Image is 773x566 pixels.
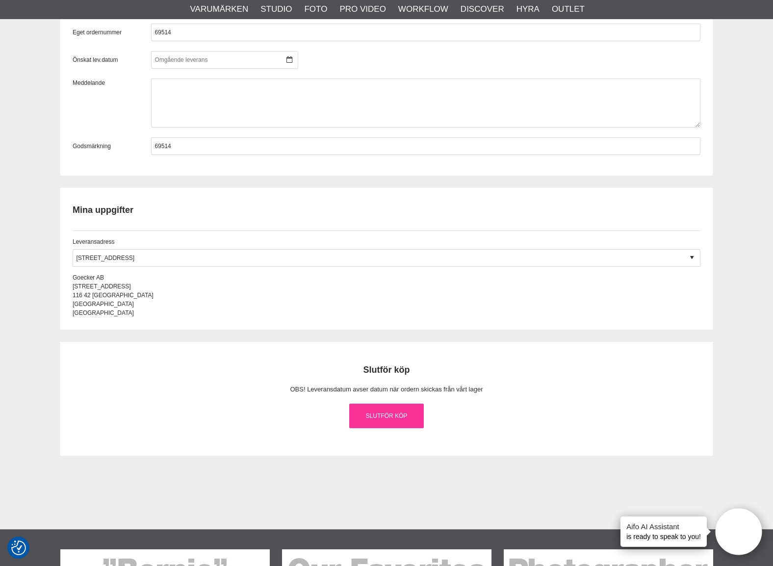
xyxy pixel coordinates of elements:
a: Pro Video [339,3,386,16]
span: Leveransadress [73,238,114,245]
h2: Mina uppgifter [73,204,700,216]
a: Hyra [516,3,540,16]
p: OBS! Leveransdatum avser datum när ordern skickas från vårt lager [85,385,688,395]
div: is ready to speak to you! [620,516,707,547]
span: [STREET_ADDRESS] [73,283,131,290]
a: Workflow [398,3,448,16]
a: Discover [461,3,504,16]
span: 116 42 [GEOGRAPHIC_DATA] [73,292,154,299]
span: [GEOGRAPHIC_DATA] [73,301,134,308]
label: Önskat lev.datum [73,55,151,64]
a: Outlet [552,3,585,16]
label: Godsmärkning [73,142,151,151]
a: Slutför köp [349,404,424,428]
span: Goecker AB [73,274,104,281]
h2: Slutför köp [85,364,688,376]
label: Meddelande [73,78,151,128]
a: Foto [304,3,327,16]
button: Samtyckesinställningar [11,539,26,557]
label: Eget ordernummer [73,28,151,37]
span: [GEOGRAPHIC_DATA] [73,309,134,316]
img: Revisit consent button [11,540,26,555]
h4: Aifo AI Assistant [626,521,701,532]
a: Varumärken [190,3,249,16]
a: Studio [260,3,292,16]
